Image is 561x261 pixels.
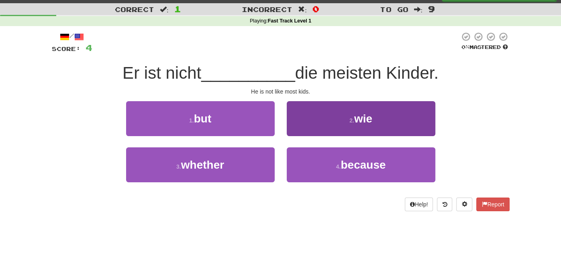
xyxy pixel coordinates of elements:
span: because [341,159,386,171]
div: Mastered [460,44,510,51]
strong: Fast Track Level 1 [268,18,312,24]
button: 4.because [287,147,435,182]
span: __________ [201,63,295,82]
button: 3.whether [126,147,275,182]
span: : [414,6,422,13]
small: 3 . [176,163,181,170]
small: 2 . [349,117,354,124]
span: 4 [86,43,92,53]
div: He is not like most kids. [52,88,510,96]
button: Round history (alt+y) [437,198,452,211]
button: 2.wie [287,101,435,136]
span: wie [354,112,372,125]
div: / [52,32,92,42]
span: 0 % [461,44,469,50]
span: but [194,112,212,125]
span: Correct [115,5,154,13]
button: Report [476,198,509,211]
span: die meisten Kinder. [295,63,439,82]
small: 1 . [189,117,194,124]
button: Help! [405,198,433,211]
button: 1.but [126,101,275,136]
small: 4 . [336,163,341,170]
span: Score: [52,45,81,52]
span: To go [380,5,408,13]
span: : [298,6,307,13]
span: 1 [174,4,181,14]
span: 0 [312,4,319,14]
span: Incorrect [242,5,292,13]
span: 9 [428,4,435,14]
span: Er ist nicht [122,63,201,82]
span: whether [181,159,224,171]
span: : [160,6,169,13]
